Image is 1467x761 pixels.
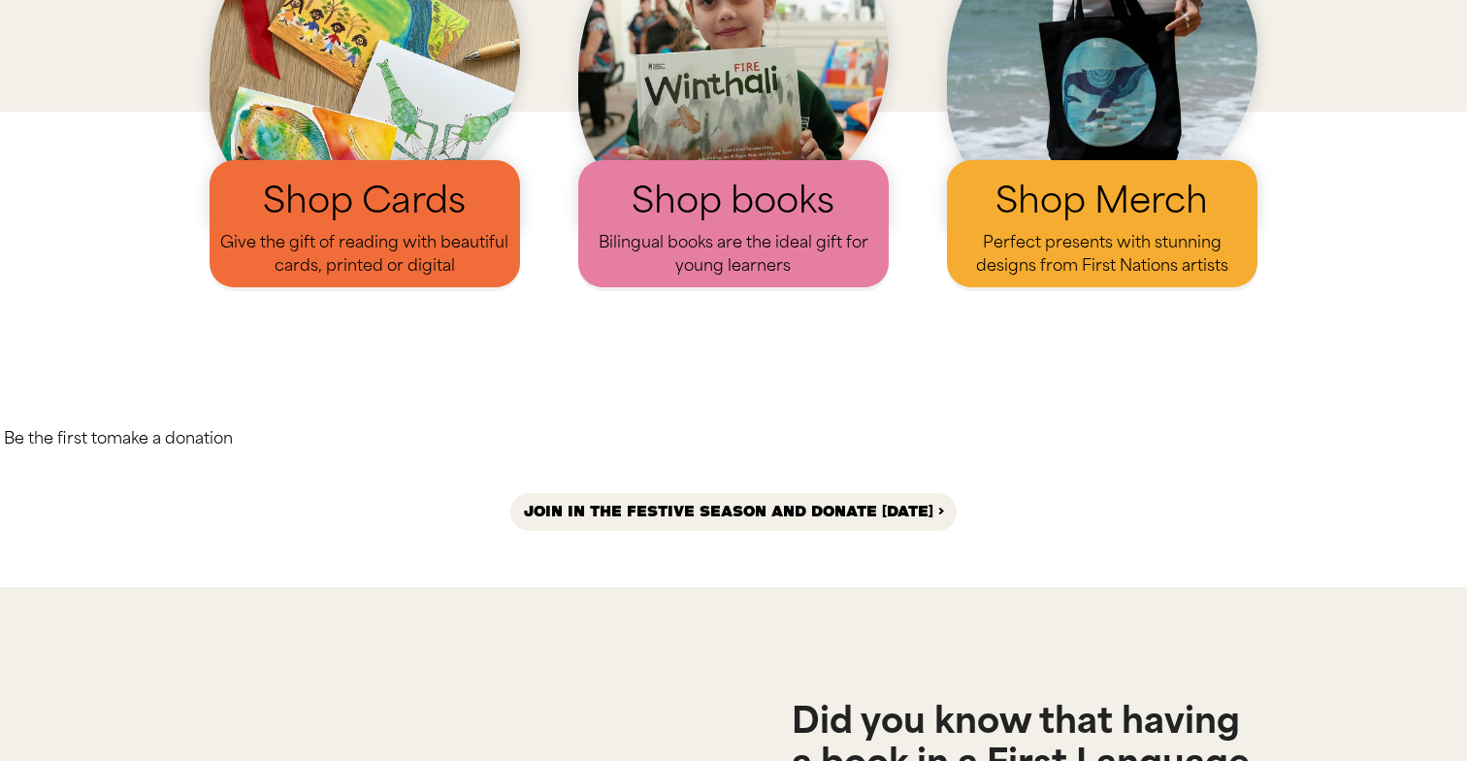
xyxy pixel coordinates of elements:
a: Join in the festive season and donate [DATE] > [510,493,958,531]
p: Bilingual books are the ideal gift for young learners [578,231,889,287]
p: Perfect presents with stunning designs from First Nations artists [947,231,1257,287]
a: Shop Cards [263,180,466,221]
a: Shop Merch [995,180,1208,221]
a: Shop books [632,180,834,221]
p: Give the gift of reading with beautiful﻿ cards, printed or digital [210,231,520,287]
p: Be the first to make a donation [4,427,233,450]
